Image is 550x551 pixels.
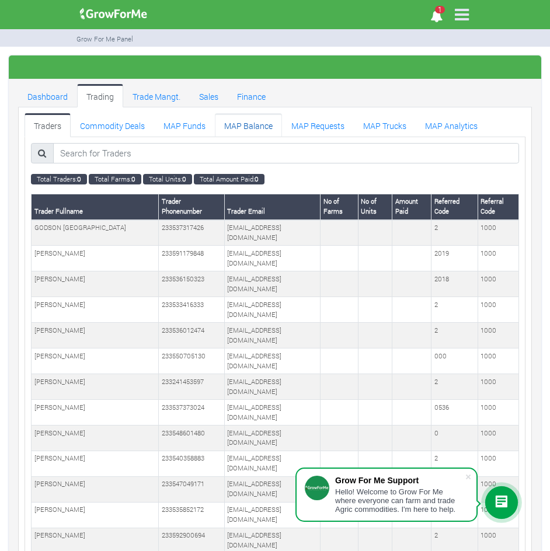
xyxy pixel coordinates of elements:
[282,113,354,137] a: MAP Requests
[159,323,224,348] td: 233536012474
[224,271,321,297] td: [EMAIL_ADDRESS][DOMAIN_NAME]
[224,400,321,426] td: [EMAIL_ADDRESS][DOMAIN_NAME]
[431,297,478,323] td: 2
[478,246,518,271] td: 1000
[32,426,159,451] td: [PERSON_NAME]
[159,194,224,219] th: Trader Phonenumber
[431,374,478,400] td: 2
[159,426,224,451] td: 233548601480
[478,374,518,400] td: 1000
[431,246,478,271] td: 2019
[190,84,228,107] a: Sales
[31,174,87,184] small: Total Traders:
[32,348,159,374] td: [PERSON_NAME]
[431,451,478,476] td: 2
[159,476,224,502] td: 233547049171
[154,113,215,137] a: MAP Funds
[224,246,321,271] td: [EMAIL_ADDRESS][DOMAIN_NAME]
[478,400,518,426] td: 1000
[32,246,159,271] td: [PERSON_NAME]
[478,476,518,502] td: 1000
[478,271,518,297] td: 1000
[32,194,159,219] th: Trader Fullname
[224,194,321,219] th: Trader Email
[416,113,487,137] a: MAP Analytics
[224,297,321,323] td: [EMAIL_ADDRESS][DOMAIN_NAME]
[431,400,478,426] td: 0536
[76,34,133,43] small: Grow For Me Panel
[478,220,518,246] td: 1000
[431,426,478,451] td: 0
[255,175,259,183] b: 0
[159,451,224,476] td: 233540358883
[478,297,518,323] td: 1000
[431,271,478,297] td: 2018
[71,113,154,137] a: Commodity Deals
[32,271,159,297] td: [PERSON_NAME]
[32,297,159,323] td: [PERSON_NAME]
[215,113,282,137] a: MAP Balance
[478,194,518,219] th: Referral Code
[194,174,264,184] small: Total Amount Paid:
[159,220,224,246] td: 233537317426
[32,400,159,426] td: [PERSON_NAME]
[478,348,518,374] td: 1000
[182,175,186,183] b: 0
[25,113,71,137] a: Traders
[478,426,518,451] td: 1000
[224,502,321,528] td: [EMAIL_ADDRESS][DOMAIN_NAME]
[32,374,159,400] td: [PERSON_NAME]
[131,175,135,183] b: 0
[123,84,190,107] a: Trade Mangt.
[478,502,518,528] td: 1000
[32,451,159,476] td: [PERSON_NAME]
[224,374,321,400] td: [EMAIL_ADDRESS][DOMAIN_NAME]
[53,143,519,164] input: Search for Traders
[224,451,321,476] td: [EMAIL_ADDRESS][DOMAIN_NAME]
[228,84,275,107] a: Finance
[425,12,448,23] a: 1
[321,194,358,219] th: No of Farms
[425,3,448,29] i: Notifications
[143,174,192,184] small: Total Units:
[32,502,159,528] td: [PERSON_NAME]
[478,451,518,476] td: 1000
[32,220,159,246] td: GODSON [GEOGRAPHIC_DATA]
[32,476,159,502] td: [PERSON_NAME]
[478,323,518,348] td: 1000
[159,400,224,426] td: 233537373024
[89,174,141,184] small: Total Farms:
[431,348,478,374] td: 000
[335,476,465,485] div: Grow For Me Support
[159,374,224,400] td: 233241453597
[431,323,478,348] td: 2
[159,297,224,323] td: 233533416333
[335,487,465,514] div: Hello! Welcome to Grow For Me where everyone can farm and trade Agric commodities. I'm here to help.
[159,246,224,271] td: 233591179848
[224,220,321,246] td: [EMAIL_ADDRESS][DOMAIN_NAME]
[159,502,224,528] td: 233535852172
[76,2,151,26] img: growforme image
[224,426,321,451] td: [EMAIL_ADDRESS][DOMAIN_NAME]
[77,84,123,107] a: Trading
[159,348,224,374] td: 233550705130
[224,476,321,502] td: [EMAIL_ADDRESS][DOMAIN_NAME]
[159,271,224,297] td: 233536150323
[354,113,416,137] a: MAP Trucks
[358,194,392,219] th: No of Units
[431,194,478,219] th: Referred Code
[32,323,159,348] td: [PERSON_NAME]
[18,84,77,107] a: Dashboard
[224,323,321,348] td: [EMAIL_ADDRESS][DOMAIN_NAME]
[77,175,81,183] b: 0
[431,220,478,246] td: 2
[435,6,445,13] span: 1
[224,348,321,374] td: [EMAIL_ADDRESS][DOMAIN_NAME]
[392,194,431,219] th: Amount Paid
